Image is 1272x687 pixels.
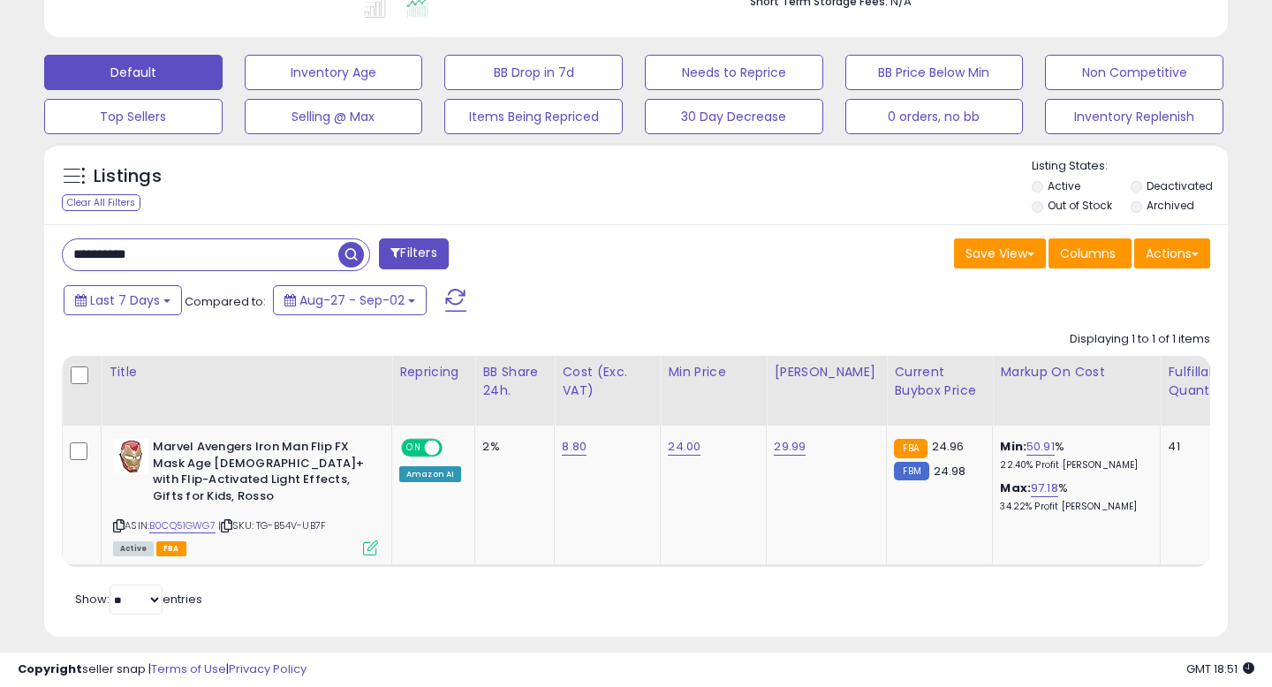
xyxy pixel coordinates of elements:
[113,541,154,556] span: All listings currently available for purchase on Amazon
[482,363,547,400] div: BB Share 24h.
[44,99,223,134] button: Top Sellers
[1048,178,1080,193] label: Active
[273,285,427,315] button: Aug-27 - Sep-02
[113,439,378,554] div: ASIN:
[1070,331,1210,348] div: Displaying 1 to 1 of 1 items
[1168,439,1223,455] div: 41
[1000,501,1147,513] p: 34.22% Profit [PERSON_NAME]
[64,285,182,315] button: Last 7 Days
[444,55,623,90] button: BB Drop in 7d
[1000,480,1147,513] div: %
[299,291,405,309] span: Aug-27 - Sep-02
[845,55,1024,90] button: BB Price Below Min
[379,238,448,269] button: Filters
[1147,178,1213,193] label: Deactivated
[245,55,423,90] button: Inventory Age
[954,238,1046,268] button: Save View
[1026,438,1055,456] a: 50.91
[75,591,202,608] span: Show: entries
[1060,245,1116,262] span: Columns
[932,438,965,455] span: 24.96
[440,441,468,456] span: OFF
[185,293,266,310] span: Compared to:
[482,439,541,455] div: 2%
[153,439,367,509] b: Marvel Avengers Iron Man Flip FX Mask Age [DEMOGRAPHIC_DATA]+ with Flip-Activated Light Effects, ...
[1032,158,1229,175] p: Listing States:
[18,661,307,678] div: seller snap | |
[562,363,653,400] div: Cost (Exc. VAT)
[645,55,823,90] button: Needs to Reprice
[1000,363,1153,381] div: Markup on Cost
[18,661,82,677] strong: Copyright
[1186,661,1254,677] span: 2025-09-13 18:51 GMT
[94,164,162,189] h5: Listings
[444,99,623,134] button: Items Being Repriced
[774,438,806,456] a: 29.99
[993,356,1161,426] th: The percentage added to the cost of goods (COGS) that forms the calculator for Min & Max prices.
[1049,238,1132,268] button: Columns
[894,462,928,480] small: FBM
[1031,479,1058,497] a: 97.18
[1045,55,1223,90] button: Non Competitive
[845,99,1024,134] button: 0 orders, no bb
[934,463,966,479] span: 24.98
[149,518,216,533] a: B0CQ51GWG7
[156,541,186,556] span: FBA
[1147,198,1194,213] label: Archived
[218,518,326,532] span: | SKU: TG-B54V-UB7F
[44,55,223,90] button: Default
[1000,438,1026,455] b: Min:
[1000,459,1147,472] p: 22.40% Profit [PERSON_NAME]
[245,99,423,134] button: Selling @ Max
[151,661,226,677] a: Terms of Use
[774,363,879,381] div: [PERSON_NAME]
[90,291,160,309] span: Last 7 Days
[894,439,927,458] small: FBA
[668,438,700,456] a: 24.00
[1168,363,1229,400] div: Fulfillable Quantity
[1048,198,1112,213] label: Out of Stock
[562,438,587,456] a: 8.80
[645,99,823,134] button: 30 Day Decrease
[229,661,307,677] a: Privacy Policy
[113,439,148,474] img: 416+pIMtE-L._SL40_.jpg
[894,363,985,400] div: Current Buybox Price
[399,363,467,381] div: Repricing
[1000,479,1031,496] b: Max:
[1045,99,1223,134] button: Inventory Replenish
[62,194,140,211] div: Clear All Filters
[1000,439,1147,472] div: %
[668,363,759,381] div: Min Price
[109,363,384,381] div: Title
[403,441,425,456] span: ON
[1134,238,1210,268] button: Actions
[399,466,461,482] div: Amazon AI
